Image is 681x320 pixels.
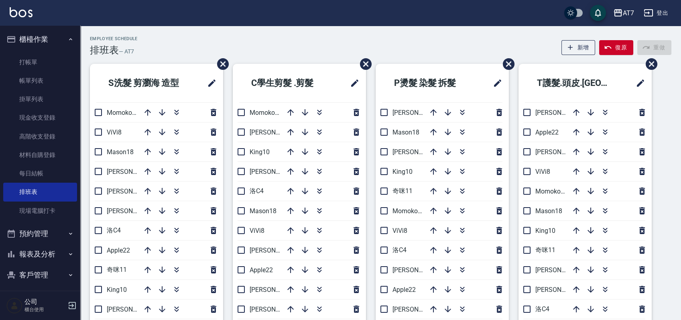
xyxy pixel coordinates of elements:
[392,168,413,175] span: King10
[392,246,407,254] span: 洛C4
[535,188,568,195] span: Momoko12
[623,8,634,18] div: AT7
[250,286,301,294] span: [PERSON_NAME]2
[525,69,625,98] h2: T護髮.頭皮.[GEOGRAPHIC_DATA]
[250,168,301,175] span: [PERSON_NAME]6
[3,164,77,183] a: 每日結帳
[3,71,77,90] a: 帳單列表
[631,73,645,93] span: 修改班表的標題
[107,226,121,234] span: 洛C4
[107,266,127,273] span: 奇咪11
[535,266,587,274] span: [PERSON_NAME]6
[392,128,419,136] span: Mason18
[488,73,502,93] span: 修改班表的標題
[535,227,555,234] span: King10
[392,286,416,294] span: Apple22
[3,127,77,146] a: 高階收支登錄
[535,168,550,175] span: ViVi8
[250,148,270,156] span: King10
[3,265,77,285] button: 客戶管理
[250,187,264,195] span: 洛C4
[392,148,444,156] span: [PERSON_NAME]7
[3,223,77,244] button: 預約管理
[6,298,22,314] img: Person
[535,246,555,254] span: 奇咪11
[610,5,637,21] button: AT7
[250,306,303,313] span: [PERSON_NAME] 5
[107,128,122,136] span: ViVi8
[250,266,273,274] span: Apple22
[250,247,301,254] span: [PERSON_NAME]7
[107,247,130,254] span: Apple22
[239,69,335,98] h2: C學生剪髮 .剪髮
[250,227,264,234] span: ViVi8
[119,47,134,56] h6: — AT7
[90,36,138,41] h2: Employee Schedule
[535,128,559,136] span: Apple22
[3,183,77,201] a: 排班表
[392,109,444,116] span: [PERSON_NAME]6
[211,52,230,76] span: 刪除班表
[535,148,589,156] span: [PERSON_NAME] 5
[3,202,77,220] a: 現場電腦打卡
[90,45,119,56] h3: 排班表
[640,6,671,20] button: 登出
[107,188,160,195] span: [PERSON_NAME] 5
[107,207,159,215] span: [PERSON_NAME]6
[535,109,587,116] span: [PERSON_NAME]2
[392,187,413,195] span: 奇咪11
[561,40,596,55] button: 新增
[96,69,197,98] h2: S洗髮 剪瀏海 造型
[535,207,562,215] span: Mason18
[3,29,77,50] button: 櫃檯作業
[107,148,134,156] span: Mason18
[250,207,276,215] span: Mason18
[107,286,127,294] span: King10
[250,109,282,116] span: Momoko12
[3,53,77,71] a: 打帳單
[590,5,606,21] button: save
[107,109,139,116] span: Momoko12
[382,69,478,98] h2: P燙髮 染髮 拆髮
[3,244,77,265] button: 報表及分析
[107,168,159,175] span: [PERSON_NAME]2
[345,73,360,93] span: 修改班表的標題
[3,285,77,306] button: 員工及薪資
[640,52,659,76] span: 刪除班表
[3,108,77,127] a: 現金收支登錄
[354,52,373,76] span: 刪除班表
[535,305,549,313] span: 洛C4
[24,306,65,313] p: 櫃台使用
[3,90,77,108] a: 掛單列表
[599,40,633,55] button: 復原
[107,306,159,313] span: [PERSON_NAME]9
[392,306,446,313] span: [PERSON_NAME] 5
[10,7,33,17] img: Logo
[535,286,587,294] span: [PERSON_NAME]9
[202,73,217,93] span: 修改班表的標題
[392,207,425,215] span: Momoko12
[392,266,444,274] span: [PERSON_NAME]2
[3,146,77,164] a: 材料自購登錄
[24,298,65,306] h5: 公司
[250,128,301,136] span: [PERSON_NAME]9
[392,227,407,234] span: ViVi8
[497,52,516,76] span: 刪除班表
